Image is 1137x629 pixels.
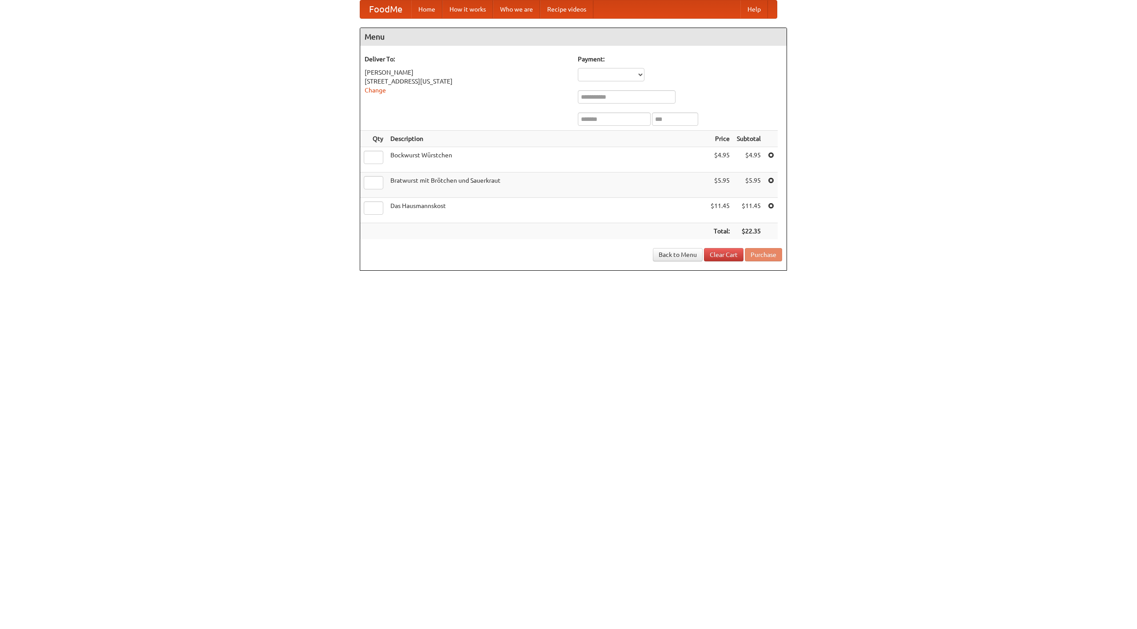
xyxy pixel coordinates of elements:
[707,147,733,172] td: $4.95
[365,55,569,64] h5: Deliver To:
[387,198,707,223] td: Das Hausmannskost
[387,147,707,172] td: Bockwurst Würstchen
[442,0,493,18] a: How it works
[365,77,569,86] div: [STREET_ADDRESS][US_STATE]
[493,0,540,18] a: Who we are
[360,28,787,46] h4: Menu
[578,55,782,64] h5: Payment:
[704,248,743,261] a: Clear Cart
[707,198,733,223] td: $11.45
[365,68,569,77] div: [PERSON_NAME]
[360,131,387,147] th: Qty
[733,131,764,147] th: Subtotal
[707,223,733,240] th: Total:
[707,172,733,198] td: $5.95
[387,131,707,147] th: Description
[540,0,593,18] a: Recipe videos
[745,248,782,261] button: Purchase
[365,87,386,94] a: Change
[360,0,411,18] a: FoodMe
[387,172,707,198] td: Bratwurst mit Brötchen und Sauerkraut
[733,147,764,172] td: $4.95
[653,248,703,261] a: Back to Menu
[740,0,768,18] a: Help
[733,223,764,240] th: $22.35
[733,198,764,223] td: $11.45
[707,131,733,147] th: Price
[733,172,764,198] td: $5.95
[411,0,442,18] a: Home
